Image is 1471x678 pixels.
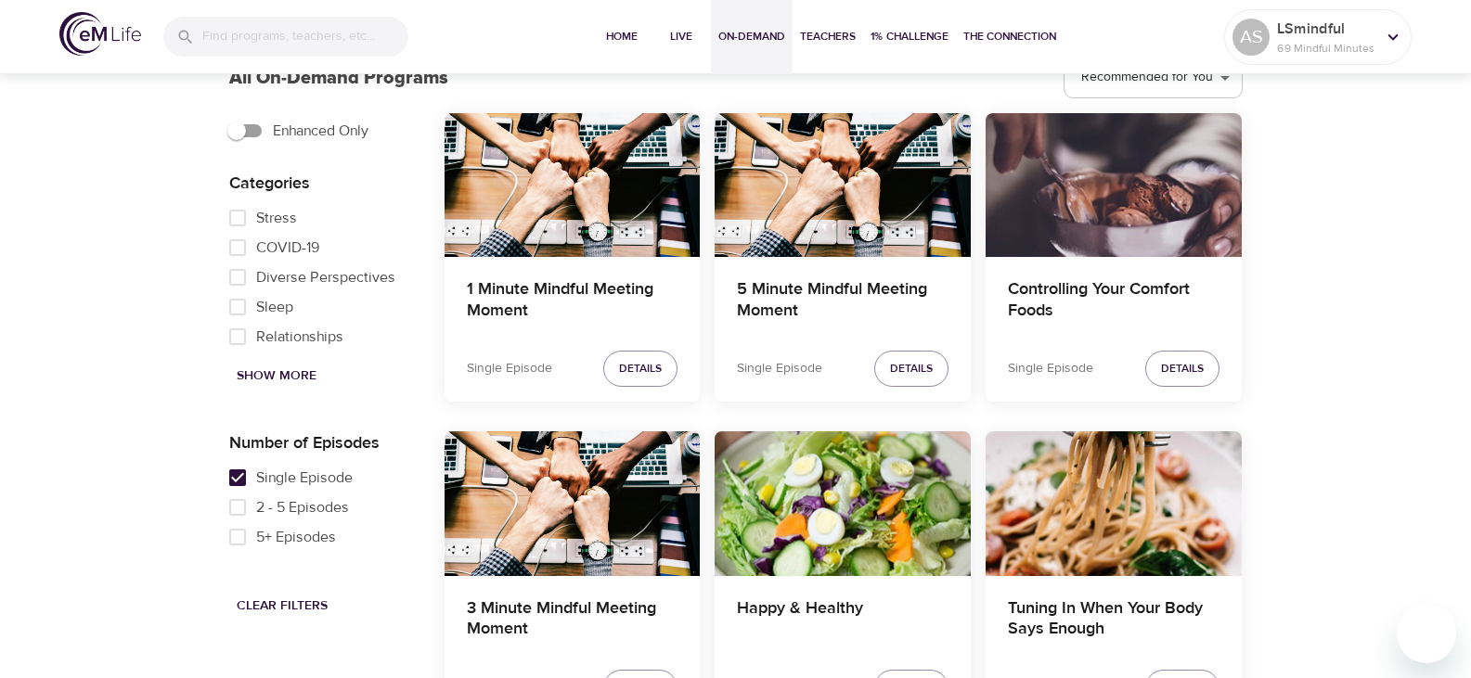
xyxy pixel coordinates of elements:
span: Details [619,359,662,378]
p: Single Episode [467,359,552,378]
span: Enhanced Only [273,120,368,142]
h4: Tuning In When Your Body Says Enough [1008,598,1219,643]
button: Clear Filters [229,589,335,623]
p: LSmindful [1277,18,1375,40]
span: Show More [237,365,316,388]
button: Details [874,351,948,387]
span: 1% Challenge [871,27,948,46]
span: Teachers [800,27,856,46]
button: Details [1145,351,1219,387]
span: Diverse Perspectives [256,266,395,288]
p: Number of Episodes [229,430,415,455]
span: Details [890,359,933,378]
h4: 5 Minute Mindful Meeting Moment [737,279,948,324]
button: Show More [229,359,324,393]
div: AS [1232,19,1270,56]
span: 2 - 5 Episodes [256,496,349,518]
button: 5 Minute Mindful Meeting Moment [715,113,971,257]
span: Home [600,27,644,46]
button: Tuning In When Your Body Says Enough [986,431,1242,575]
span: Details [1161,359,1204,378]
span: Single Episode [256,467,353,489]
h4: Controlling Your Comfort Foods [1008,279,1219,324]
h4: 1 Minute Mindful Meeting Moment [467,279,678,324]
h4: Happy & Healthy [737,598,948,643]
button: 3 Minute Mindful Meeting Moment [445,431,701,575]
iframe: Button to launch messaging window [1397,604,1456,663]
button: Details [603,351,677,387]
span: 5+ Episodes [256,526,336,548]
span: Live [659,27,703,46]
span: Sleep [256,296,293,318]
button: 1 Minute Mindful Meeting Moment [445,113,701,257]
span: Stress [256,207,297,229]
p: Categories [229,171,415,196]
button: Controlling Your Comfort Foods [986,113,1242,257]
p: 69 Mindful Minutes [1277,40,1375,57]
span: On-Demand [718,27,785,46]
p: All On-Demand Programs [229,64,448,92]
button: Happy & Healthy [715,431,971,575]
span: COVID-19 [256,237,319,259]
span: Clear Filters [237,595,328,618]
img: logo [59,12,141,56]
h4: 3 Minute Mindful Meeting Moment [467,598,678,643]
p: Single Episode [737,359,822,378]
span: Relationships [256,326,343,348]
p: Single Episode [1008,359,1093,378]
span: The Connection [963,27,1056,46]
input: Find programs, teachers, etc... [202,17,408,57]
